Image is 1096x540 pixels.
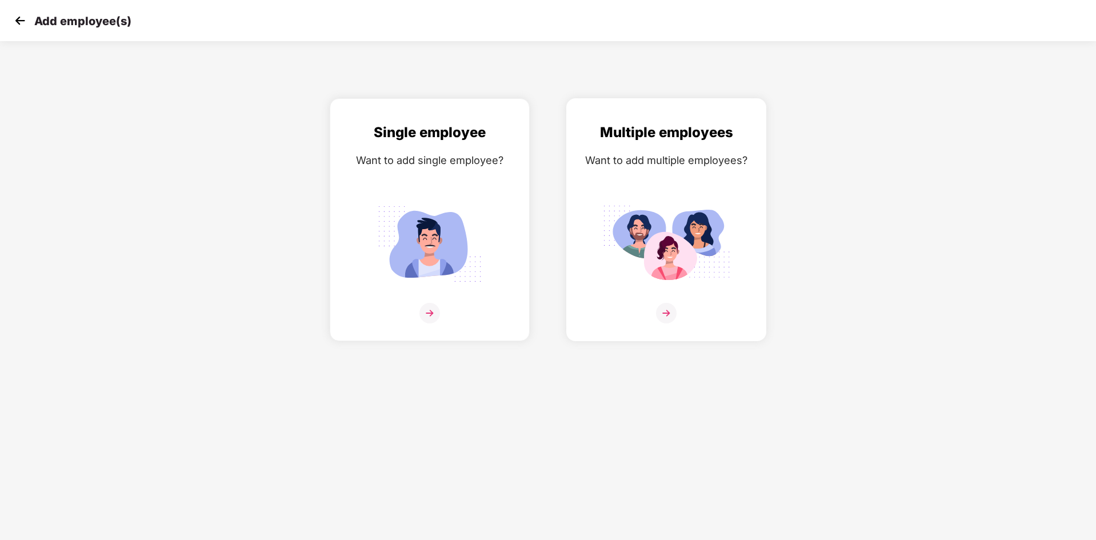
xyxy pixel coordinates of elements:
p: Add employee(s) [34,14,131,28]
div: Want to add single employee? [342,152,518,169]
div: Single employee [342,122,518,143]
div: Multiple employees [578,122,754,143]
img: svg+xml;base64,PHN2ZyB4bWxucz0iaHR0cDovL3d3dy53My5vcmcvMjAwMC9zdmciIGlkPSJNdWx0aXBsZV9lbXBsb3llZS... [602,199,730,289]
div: Want to add multiple employees? [578,152,754,169]
img: svg+xml;base64,PHN2ZyB4bWxucz0iaHR0cDovL3d3dy53My5vcmcvMjAwMC9zdmciIHdpZHRoPSIzMCIgaGVpZ2h0PSIzMC... [11,12,29,29]
img: svg+xml;base64,PHN2ZyB4bWxucz0iaHR0cDovL3d3dy53My5vcmcvMjAwMC9zdmciIGlkPSJTaW5nbGVfZW1wbG95ZWUiIH... [366,199,494,289]
img: svg+xml;base64,PHN2ZyB4bWxucz0iaHR0cDovL3d3dy53My5vcmcvMjAwMC9zdmciIHdpZHRoPSIzNiIgaGVpZ2h0PSIzNi... [419,303,440,323]
img: svg+xml;base64,PHN2ZyB4bWxucz0iaHR0cDovL3d3dy53My5vcmcvMjAwMC9zdmciIHdpZHRoPSIzNiIgaGVpZ2h0PSIzNi... [656,303,677,323]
